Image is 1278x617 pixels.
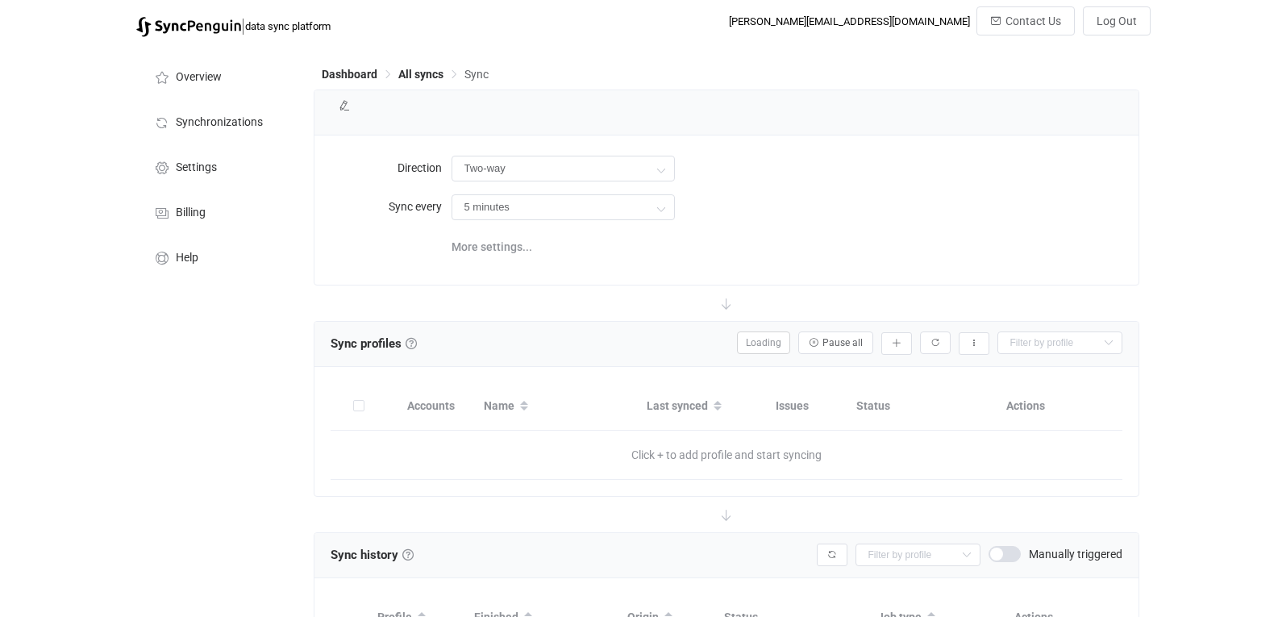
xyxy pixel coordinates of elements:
[322,68,377,81] span: Dashboard
[176,206,206,219] span: Billing
[176,161,217,174] span: Settings
[398,68,443,81] span: All syncs
[729,15,970,27] div: [PERSON_NAME][EMAIL_ADDRESS][DOMAIN_NAME]
[176,252,198,265] span: Help
[1097,15,1137,27] span: Log Out
[1005,15,1061,27] span: Contact Us
[322,69,489,80] div: Breadcrumb
[136,98,298,144] a: Synchronizations
[136,53,298,98] a: Overview
[241,15,245,37] span: |
[245,20,331,32] span: data sync platform
[976,6,1075,35] button: Contact Us
[136,189,298,234] a: Billing
[136,15,331,37] a: |data sync platform
[176,116,263,129] span: Synchronizations
[136,234,298,279] a: Help
[1083,6,1151,35] button: Log Out
[136,17,241,37] img: syncpenguin.svg
[176,71,222,84] span: Overview
[464,68,489,81] span: Sync
[136,144,298,189] a: Settings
